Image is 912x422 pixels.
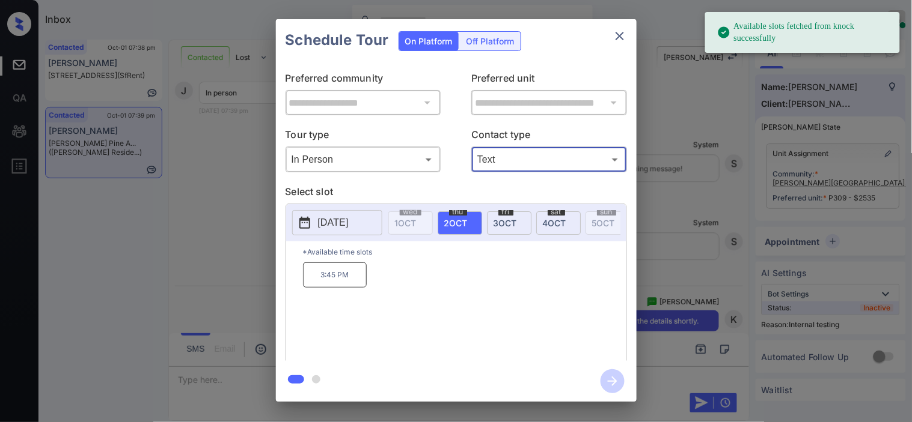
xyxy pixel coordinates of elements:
[444,218,468,228] span: 2 OCT
[303,241,626,262] p: *Available time slots
[536,211,581,235] div: date-select
[286,184,627,203] p: Select slot
[593,366,632,397] button: btn-next
[717,16,890,49] div: Available slots fetched from knock successfully
[292,210,382,235] button: [DATE]
[543,218,566,228] span: 4 OCT
[318,216,349,230] p: [DATE]
[289,149,438,169] div: In Person
[303,262,367,288] p: 3:45 PM
[461,32,521,50] div: Off Platform
[498,208,513,216] span: fri
[608,24,632,48] button: close
[276,19,399,61] h2: Schedule Tour
[449,208,467,216] span: thu
[286,71,441,90] p: Preferred community
[471,127,627,146] p: Contact type
[487,211,531,235] div: date-select
[548,208,565,216] span: sat
[286,127,441,146] p: Tour type
[471,71,627,90] p: Preferred unit
[474,149,624,169] div: Text
[399,32,459,50] div: On Platform
[438,211,482,235] div: date-select
[494,218,517,228] span: 3 OCT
